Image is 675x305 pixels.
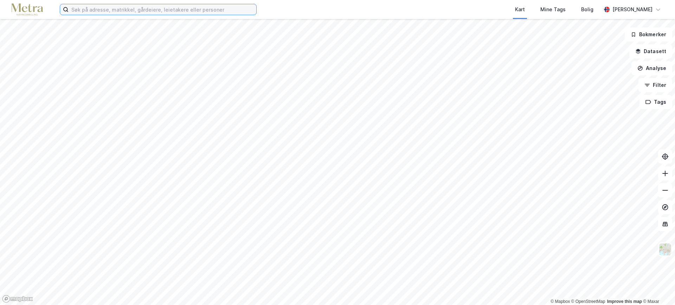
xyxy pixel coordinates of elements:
[625,27,672,42] button: Bokmerker
[607,299,642,304] a: Improve this map
[640,271,675,305] iframe: Chat Widget
[612,5,652,14] div: [PERSON_NAME]
[581,5,593,14] div: Bolig
[69,4,256,15] input: Søk på adresse, matrikkel, gårdeiere, leietakere eller personer
[639,95,672,109] button: Tags
[515,5,525,14] div: Kart
[551,299,570,304] a: Mapbox
[638,78,672,92] button: Filter
[11,4,43,16] img: metra-logo.256734c3b2bbffee19d4.png
[629,44,672,58] button: Datasett
[571,299,605,304] a: OpenStreetMap
[631,61,672,75] button: Analyse
[658,243,672,256] img: Z
[2,295,33,303] a: Mapbox homepage
[540,5,566,14] div: Mine Tags
[640,271,675,305] div: Kontrollprogram for chat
